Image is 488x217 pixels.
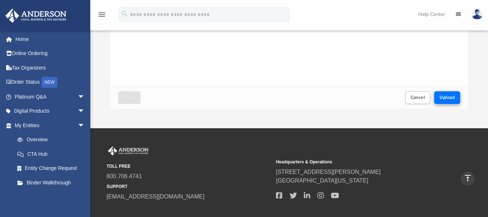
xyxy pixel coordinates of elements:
a: My Entitiesarrow_drop_down [5,118,96,133]
a: Platinum Q&Aarrow_drop_down [5,89,96,104]
i: menu [98,10,106,19]
small: Headquarters & Operations [276,159,440,165]
button: Cancel [405,91,431,104]
a: CTA Hub [10,147,96,161]
small: TOLL FREE [107,163,271,170]
button: Upload [434,91,460,104]
a: vertical_align_top [460,171,475,186]
a: 800.706.4741 [107,173,142,179]
span: Cancel [411,95,425,100]
span: Close [124,95,135,100]
a: Digital Productsarrow_drop_down [5,104,96,118]
i: vertical_align_top [463,174,472,183]
span: arrow_drop_down [78,104,92,119]
a: menu [98,14,106,19]
a: Overview [10,133,96,147]
small: SUPPORT [107,183,271,190]
img: Anderson Advisors Platinum Portal [3,9,69,23]
a: Entity Change Request [10,161,96,176]
span: Upload [440,95,455,100]
a: Home [5,32,96,46]
img: User Pic [472,9,483,20]
img: Anderson Advisors Platinum Portal [107,146,150,156]
a: [GEOGRAPHIC_DATA][US_STATE] [276,178,368,184]
button: Close [118,91,141,104]
a: Binder Walkthrough [10,175,96,190]
span: arrow_drop_down [78,89,92,104]
i: search [121,10,129,18]
div: NEW [42,77,57,88]
a: Order StatusNEW [5,75,96,90]
a: My Blueprint [10,190,92,204]
a: [EMAIL_ADDRESS][DOMAIN_NAME] [107,193,204,200]
span: arrow_drop_down [78,118,92,133]
a: Online Ordering [5,46,96,61]
a: Tax Organizers [5,60,96,75]
a: [STREET_ADDRESS][PERSON_NAME] [276,169,381,175]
